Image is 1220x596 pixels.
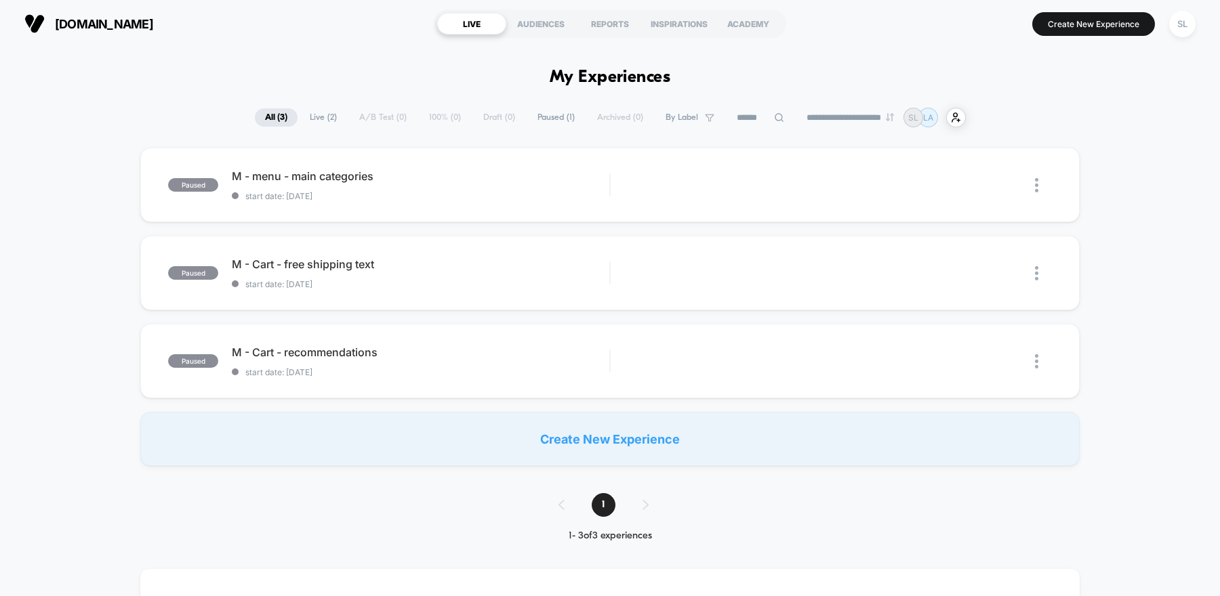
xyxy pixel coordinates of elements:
[24,14,45,34] img: Visually logo
[592,493,615,517] span: 1
[1035,354,1038,368] img: close
[1165,10,1200,38] button: SL
[255,108,298,127] span: All ( 3 )
[550,68,671,87] h1: My Experiences
[527,108,585,127] span: Paused ( 1 )
[232,345,609,359] span: M - Cart - recommendations
[886,113,894,121] img: end
[437,13,506,35] div: LIVE
[506,13,575,35] div: AUDIENCES
[232,367,609,377] span: start date: [DATE]
[545,530,676,542] div: 1 - 3 of 3 experiences
[300,108,347,127] span: Live ( 2 )
[168,354,218,368] span: paused
[666,112,698,123] span: By Label
[168,266,218,280] span: paused
[1035,266,1038,280] img: close
[140,412,1080,466] div: Create New Experience
[168,178,218,192] span: paused
[714,13,783,35] div: ACADEMY
[908,112,918,123] p: SL
[575,13,645,35] div: REPORTS
[232,257,609,271] span: M - Cart - free shipping text
[232,191,609,201] span: start date: [DATE]
[923,112,933,123] p: LA
[1032,12,1155,36] button: Create New Experience
[232,169,609,183] span: M - menu - main categories
[20,13,157,35] button: [DOMAIN_NAME]
[1169,11,1196,37] div: SL
[232,279,609,289] span: start date: [DATE]
[645,13,714,35] div: INSPIRATIONS
[1035,178,1038,192] img: close
[55,17,153,31] span: [DOMAIN_NAME]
